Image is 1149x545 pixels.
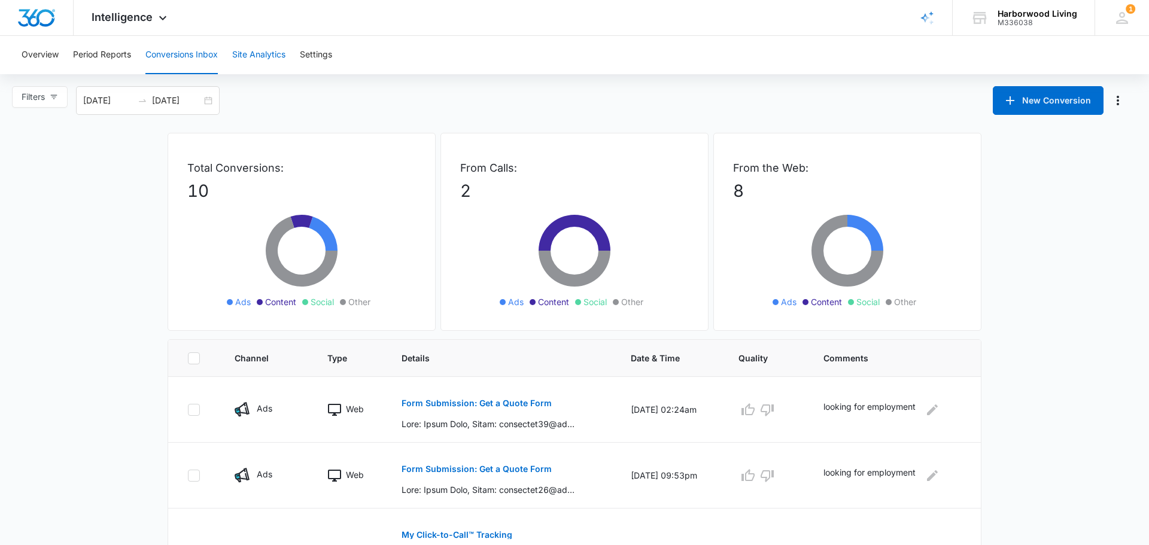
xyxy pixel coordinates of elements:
span: to [138,96,147,105]
button: Settings [300,36,332,74]
p: Form Submission: Get a Quote Form [402,465,552,473]
p: From Calls: [460,160,689,176]
span: Other [348,296,370,308]
button: Manage Numbers [1108,91,1127,110]
button: Edit Comments [923,400,942,419]
p: Web [346,403,364,415]
span: Type [327,352,355,364]
span: Ads [781,296,797,308]
button: Period Reports [73,36,131,74]
span: Social [311,296,334,308]
button: Conversions Inbox [145,36,218,74]
button: Site Analytics [232,36,285,74]
span: Channel [235,352,281,364]
input: End date [152,94,202,107]
div: notifications count [1126,4,1135,14]
p: Web [346,468,364,481]
span: swap-right [138,96,147,105]
span: Date & Time [631,352,692,364]
span: Quality [738,352,777,364]
p: From the Web: [733,160,962,176]
button: Overview [22,36,59,74]
div: account name [998,9,1077,19]
span: Ads [508,296,524,308]
span: Comments [823,352,944,364]
td: [DATE] 09:53pm [616,443,724,509]
span: Details [402,352,585,364]
button: Form Submission: Get a Quote Form [402,455,552,483]
p: Form Submission: Get a Quote Form [402,399,552,407]
p: 2 [460,178,689,203]
p: Total Conversions: [187,160,416,176]
span: Other [894,296,916,308]
button: Filters [12,86,68,108]
button: Form Submission: Get a Quote Form [402,389,552,418]
span: Social [583,296,607,308]
span: Content [811,296,842,308]
p: looking for employment [823,400,916,419]
span: Content [538,296,569,308]
span: Intelligence [92,11,153,23]
span: Content [265,296,296,308]
p: Lore: Ipsum Dolo, Sitam: consectet39@adipi.eli, Seddo: 4014919944, Eiusm tempori utl etd magnaali... [402,418,576,430]
p: Ads [257,468,272,480]
p: Ads [257,402,272,415]
span: Social [856,296,880,308]
p: My Click-to-Call™ Tracking [402,531,512,539]
p: Lore: Ipsum Dolo, Sitam: consectet26@adipi.eli, Seddo: 8294109284, Eiusm tempori utl etd magnaali... [402,483,576,496]
span: 1 [1126,4,1135,14]
td: [DATE] 02:24am [616,377,724,443]
div: account id [998,19,1077,27]
button: Edit Comments [923,466,942,485]
span: Ads [235,296,251,308]
input: Start date [83,94,133,107]
p: looking for employment [823,466,916,485]
p: 8 [733,178,962,203]
span: Filters [22,90,45,103]
button: New Conversion [993,86,1104,115]
p: 10 [187,178,416,203]
span: Other [621,296,643,308]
